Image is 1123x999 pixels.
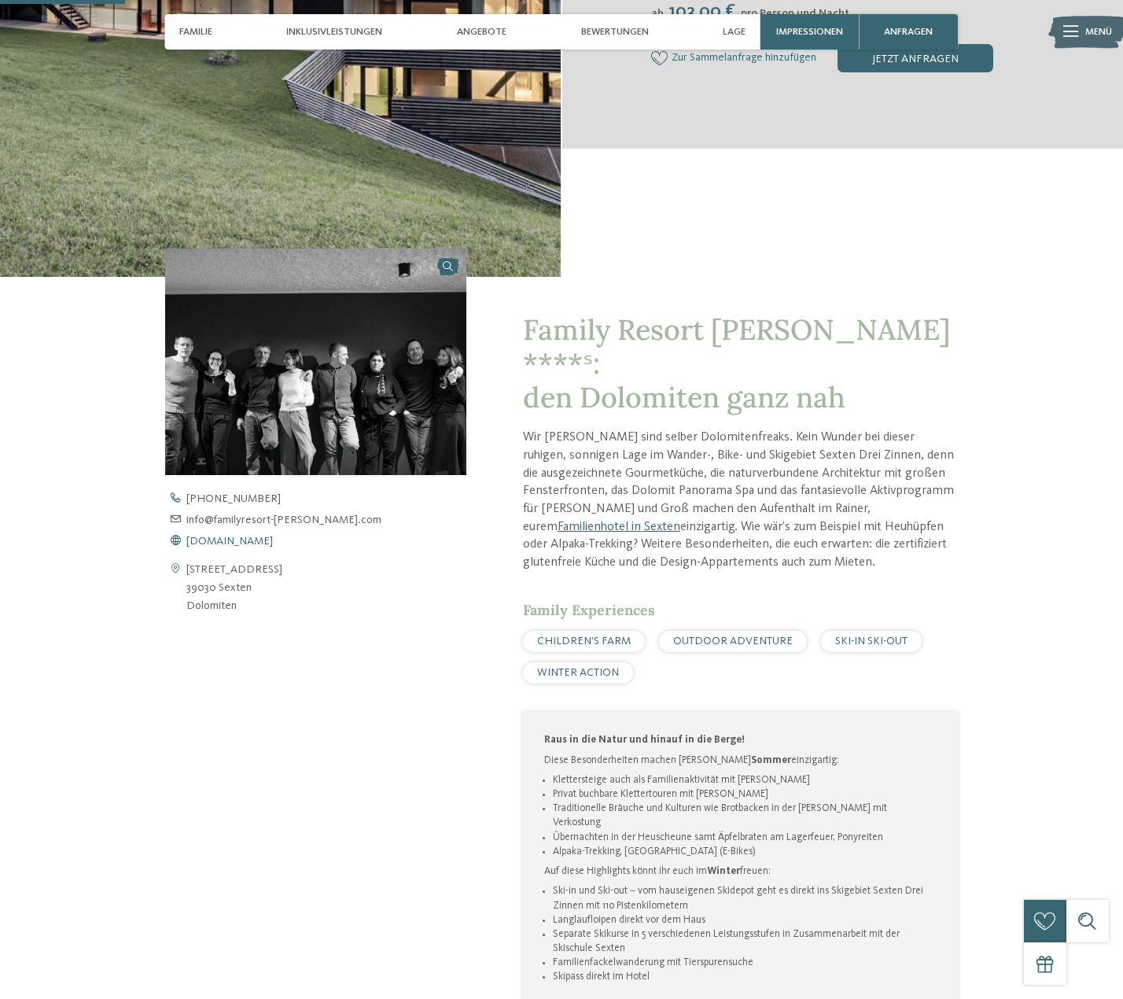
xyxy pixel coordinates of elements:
[581,26,649,38] span: Bewertungen
[838,44,993,72] div: jetzt anfragen
[165,514,491,525] a: info@familyresort-[PERSON_NAME].com
[553,913,937,927] li: Langlaufloipen direkt vor dem Haus
[186,492,281,503] span: [PHONE_NUMBER]
[558,521,680,533] a: Familienhotel in Sexten
[776,26,843,38] span: Impressionen
[165,536,491,547] a: [DOMAIN_NAME]
[165,492,491,503] a: [PHONE_NUMBER]
[286,26,382,38] span: Inklusivleistungen
[165,249,466,475] img: Unser Familienhotel in Sexten, euer Urlaubszuhause in den Dolomiten
[553,970,937,984] li: Skipass direkt im Hotel
[179,26,212,38] span: Familie
[723,26,746,38] span: Lage
[553,831,937,845] li: Übernachten in der Heuscheune samt Äpfelbraten am Lagerfeuer, Ponyreiten
[884,26,933,38] span: anfragen
[553,802,937,830] li: Traditionelle Bräuche und Kulturen wie Brotbacken in der [PERSON_NAME] mit Verkostung
[553,773,937,787] li: Klettersteige auch als Familienaktivität mit [PERSON_NAME]
[707,866,740,876] strong: Winter
[673,636,793,647] span: OUTDOOR ADVENTURE
[544,864,937,879] p: Auf diese Highlights könnt ihr euch im freuen:
[544,754,937,768] p: Diese Besonderheiten machen [PERSON_NAME] einzigartig:
[537,636,631,647] span: CHILDREN’S FARM
[186,561,282,615] address: [STREET_ADDRESS] 39030 Sexten Dolomiten
[741,8,849,19] span: pro Person und Nacht
[186,536,273,547] span: [DOMAIN_NAME]
[672,52,816,65] span: Zur Sammelanfrage hinzufügen
[553,927,937,956] li: Separate Skikurse in 5 verschiedenen Leistungsstufen in Zusammenarbeit mit der Skischule Sexten
[523,601,655,619] span: Family Experiences
[523,311,950,415] span: Family Resort [PERSON_NAME] ****ˢ: den Dolomiten ganz nah
[553,956,937,970] li: Familienfackelwanderung mit Tierspurensuche
[537,667,619,678] span: WINTER ACTION
[835,636,908,647] span: SKI-IN SKI-OUT
[651,8,664,19] span: ab
[523,429,958,572] p: Wir [PERSON_NAME] sind selber Dolomitenfreaks. Kein Wunder bei dieser ruhigen, sonnigen Lage im W...
[186,514,381,525] span: info@ familyresort-[PERSON_NAME]. com
[553,884,937,912] li: Ski-in und Ski-out – vom hauseigenen Skidepot geht es direkt ins Skigebiet Sexten Drei Zinnen mit...
[751,755,791,765] strong: Sommer
[553,845,937,859] li: Alpaka-Trekking, [GEOGRAPHIC_DATA] (E-Bikes)
[457,26,506,38] span: Angebote
[553,787,937,802] li: Privat buchbare Klettertouren mit [PERSON_NAME]
[665,2,739,21] span: 103,00 €
[544,735,745,745] strong: Raus in die Natur und hinauf in die Berge!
